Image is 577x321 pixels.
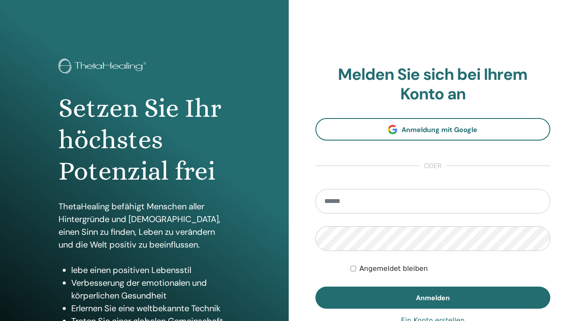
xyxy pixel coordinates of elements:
p: ThetaHealing befähigt Menschen aller Hintergründe und [DEMOGRAPHIC_DATA], einen Sinn zu finden, L... [59,200,230,251]
li: lebe einen positiven Lebensstil [71,264,230,276]
span: Anmeldung mit Google [401,125,477,134]
div: Keep me authenticated indefinitely or until I manually logout [351,264,550,274]
a: Anmeldung mit Google [315,118,551,141]
span: oder [420,161,446,171]
label: Angemeldet bleiben [360,264,428,274]
li: Erlernen Sie eine weltbekannte Technik [71,302,230,315]
li: Verbesserung der emotionalen und körperlichen Gesundheit [71,276,230,302]
h1: Setzen Sie Ihr höchstes Potenzial frei [59,93,230,187]
span: Anmelden [416,293,450,302]
h2: Melden Sie sich bei Ihrem Konto an [315,65,551,104]
button: Anmelden [315,287,551,309]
